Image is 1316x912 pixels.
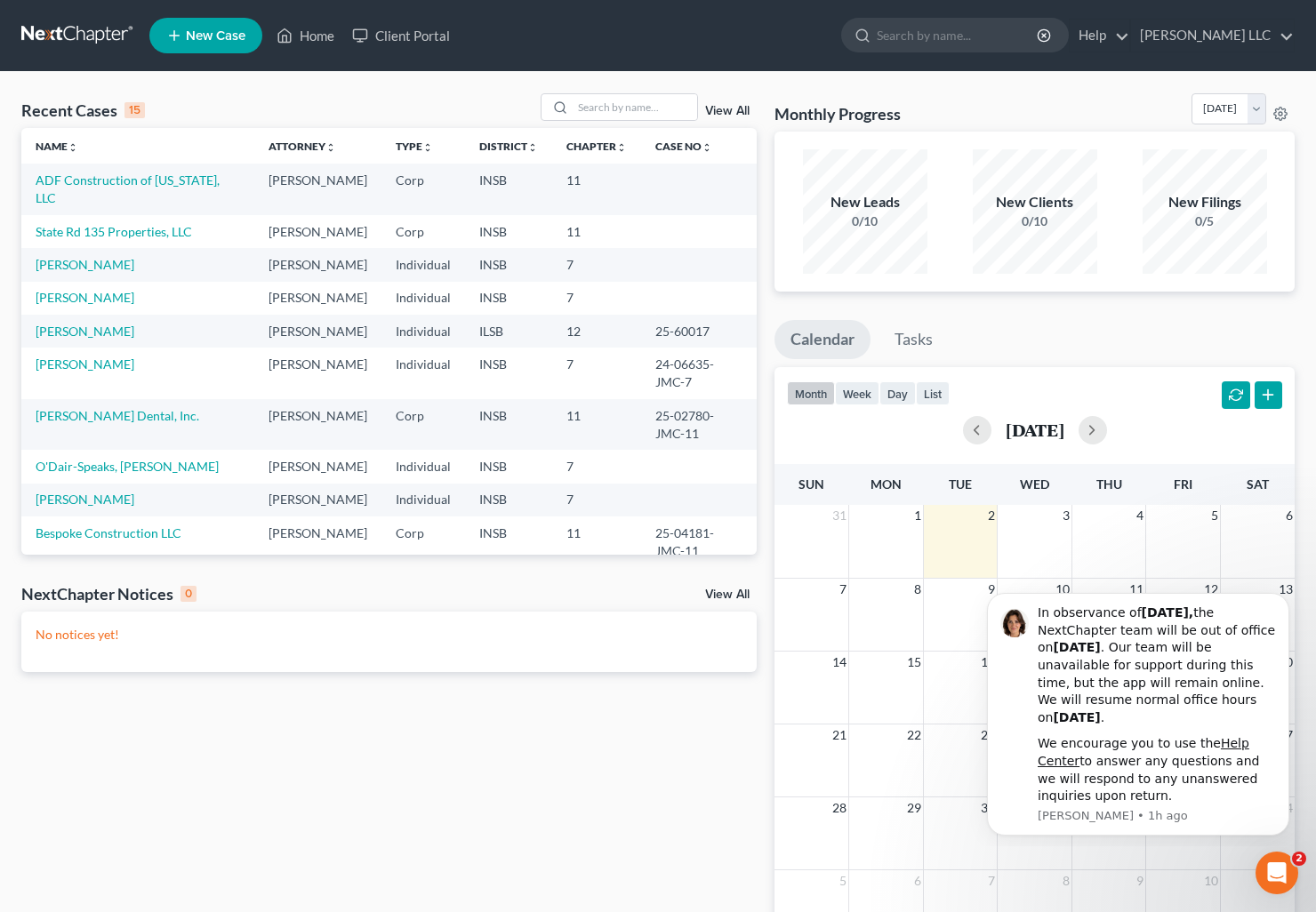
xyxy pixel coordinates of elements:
a: [PERSON_NAME] LLC [1131,20,1294,52]
a: Typeunfold_more [396,140,433,153]
span: New Case [186,29,245,43]
span: 6 [1284,505,1295,526]
td: Individual [381,348,465,398]
span: Fri [1174,476,1192,492]
a: [PERSON_NAME] [36,290,134,305]
a: Nameunfold_more [36,140,78,153]
td: Individual [381,484,465,516]
a: [PERSON_NAME] Dental, Inc. [36,408,199,423]
a: Tasks [879,320,949,359]
i: unfold_more [616,142,627,153]
a: Home [268,20,343,52]
div: NextChapter Notices [21,583,197,604]
td: INSB [465,282,552,315]
span: 5 [838,870,848,892]
td: [PERSON_NAME] [254,315,381,348]
td: INSB [465,399,552,450]
a: [PERSON_NAME] [36,492,134,507]
i: unfold_more [325,142,336,153]
td: 11 [552,399,641,450]
td: [PERSON_NAME] [254,164,381,214]
div: New Leads [803,192,927,212]
p: No notices yet! [36,626,742,644]
td: 12 [552,315,641,348]
a: [PERSON_NAME] [36,356,134,372]
td: ILSB [465,315,552,348]
a: O'Dair-Speaks, [PERSON_NAME] [36,459,219,474]
td: Corp [381,164,465,214]
td: [PERSON_NAME] [254,215,381,248]
div: 0 [181,586,197,602]
td: [PERSON_NAME] [254,282,381,315]
span: Sun [798,476,824,492]
td: Corp [381,516,465,567]
span: 28 [831,797,848,819]
td: INSB [465,484,552,516]
span: 3 [1061,505,1071,526]
td: INSB [465,516,552,567]
span: Mon [871,476,902,492]
span: 31 [831,505,848,526]
i: unfold_more [422,142,433,153]
td: Corp [381,215,465,248]
td: 25-04181-JMC-11 [641,516,757,567]
td: INSB [465,164,552,214]
td: INSB [465,450,552,483]
td: 7 [552,282,641,315]
span: 10 [1202,870,1220,892]
span: 29 [905,797,923,819]
span: Wed [1020,476,1049,492]
span: 15 [905,652,923,673]
button: month [787,381,835,405]
span: 8 [1061,870,1071,892]
span: 8 [912,579,923,600]
span: 2 [1292,852,1306,866]
span: 7 [838,579,848,600]
a: Calendar [774,320,871,359]
a: ADF Construction of [US_STATE], LLC [36,172,220,205]
button: list [916,381,950,405]
a: Client Portal [343,20,459,52]
td: 24-06635-JMC-7 [641,348,757,398]
div: New Filings [1143,192,1267,212]
td: 11 [552,516,641,567]
span: 4 [1135,505,1145,526]
span: 5 [1209,505,1220,526]
span: Sat [1247,476,1269,492]
a: Districtunfold_more [479,140,538,153]
td: [PERSON_NAME] [254,399,381,450]
input: Search by name... [877,19,1039,52]
h3: Monthly Progress [774,103,901,124]
div: 0/10 [973,212,1097,230]
a: Attorneyunfold_more [269,140,336,153]
a: Bespoke Construction LLC [36,525,181,540]
a: View All [705,105,750,117]
a: Case Nounfold_more [655,140,712,153]
h2: [DATE] [1006,420,1064,439]
a: Help [1070,20,1129,52]
div: 0/5 [1143,212,1267,230]
td: 11 [552,164,641,214]
button: day [879,381,916,405]
td: [PERSON_NAME] [254,348,381,398]
td: INSB [465,248,552,281]
span: 14 [831,652,848,673]
td: 25-02780-JMC-11 [641,399,757,450]
td: 7 [552,450,641,483]
td: 7 [552,484,641,516]
td: Individual [381,450,465,483]
iframe: Intercom live chat [1256,852,1298,894]
td: Corp [381,399,465,450]
a: [PERSON_NAME] [36,324,134,339]
i: unfold_more [527,142,538,153]
span: 21 [831,724,848,746]
span: 2 [986,505,997,526]
a: View All [705,588,750,601]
